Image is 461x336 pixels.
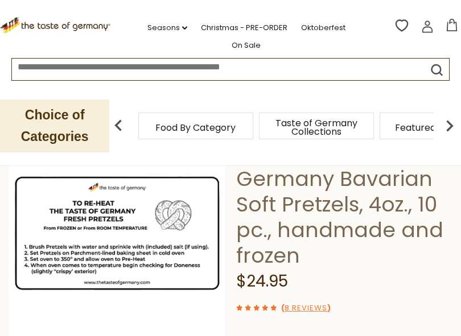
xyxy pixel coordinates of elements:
a: 8 Reviews [285,302,327,314]
h1: The Taste of Germany Bavarian Soft Pretzels, 4oz., 10 pc., handmade and frozen [236,140,452,268]
a: Christmas - PRE-ORDER [201,22,287,34]
a: On Sale [232,39,261,52]
span: ( ) [281,302,331,313]
a: Taste of Germany Collections [271,119,362,136]
img: next arrow [438,114,461,137]
a: Seasons [147,22,187,34]
img: previous arrow [107,114,130,137]
a: Food By Category [155,123,236,132]
span: $24.95 [236,270,288,292]
a: Oktoberfest [301,22,345,34]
